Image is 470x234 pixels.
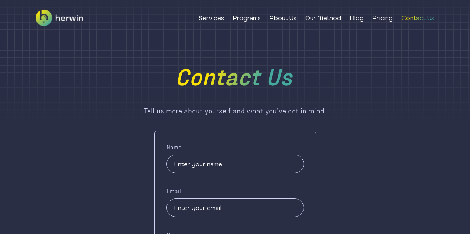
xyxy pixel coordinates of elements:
[175,58,295,93] h1: Contact Us
[373,13,393,22] li: Pricing
[166,155,304,173] input: Enter your name
[305,13,341,22] li: Our Method
[233,13,261,22] li: Programs
[270,13,296,22] li: About Us
[198,13,224,22] li: Services
[350,13,364,22] li: Blog
[166,198,304,217] input: Enter your email
[166,187,181,195] label: Email
[402,13,434,22] li: Contact Us
[166,143,181,152] label: Name
[82,105,388,116] div: Tell us more about yourself and what you’ve got in mind.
